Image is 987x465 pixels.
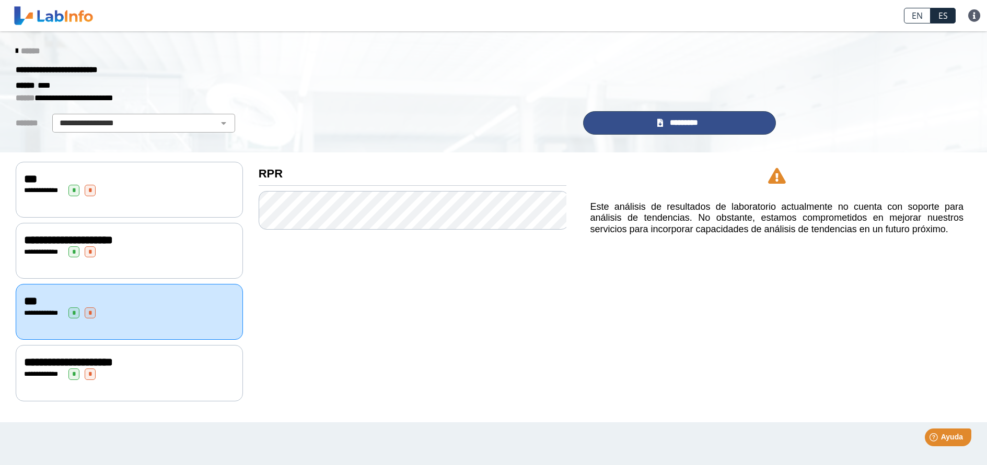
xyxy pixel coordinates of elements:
[259,167,283,180] b: RPR
[590,201,963,235] h5: Este análisis de resultados de laboratorio actualmente no cuenta con soporte para análisis de ten...
[904,8,931,23] a: EN
[931,8,956,23] a: ES
[894,424,976,454] iframe: Help widget launcher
